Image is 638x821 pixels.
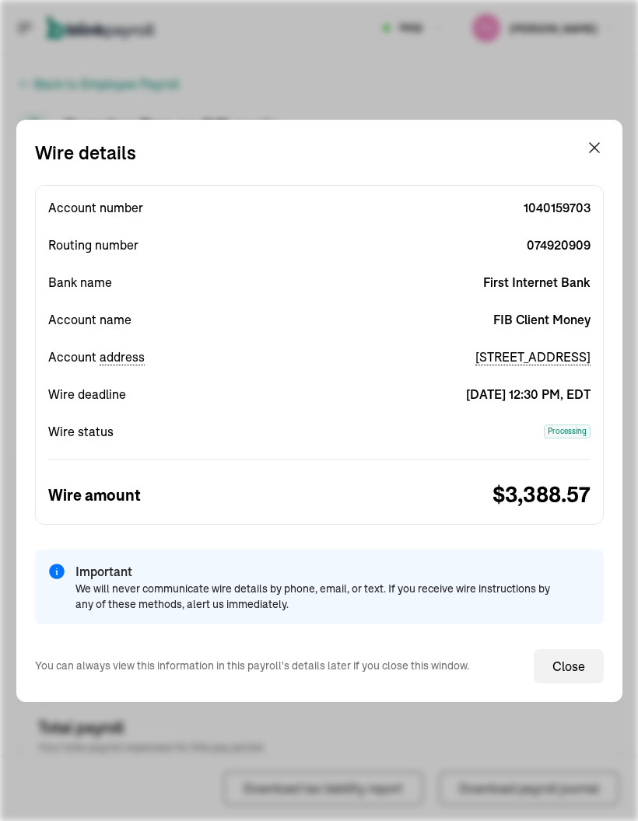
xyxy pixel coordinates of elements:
[48,348,145,366] span: Account
[75,562,132,581] span: Important
[48,484,141,507] span: Wire amount
[35,138,136,166] h2: Wire details
[319,385,591,404] span: [DATE] 12:30 PM, EDT
[48,422,114,441] span: Wire status
[48,236,138,254] span: Routing number
[48,385,126,404] span: Wire deadline
[544,424,591,438] span: Processing
[48,310,131,329] span: Account name
[48,198,143,217] span: Account number
[319,479,591,512] span: $ 3,388.57
[319,273,591,292] span: First Internet Bank
[319,310,591,329] span: FIB Client Money
[319,198,591,217] span: 1040159703
[534,649,604,683] button: Close
[552,657,585,676] div: Close
[75,581,557,612] span: We will never communicate wire details by phone, email, or text. If you receive wire instructions...
[319,236,591,254] span: 074920909
[35,658,469,674] span: You can always view this information in this payroll's details later if you close this window.
[48,273,112,292] span: Bank name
